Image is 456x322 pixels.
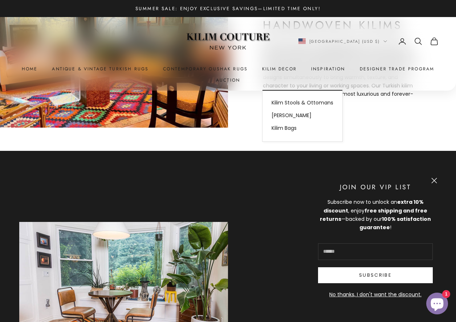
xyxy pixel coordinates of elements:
a: Contemporary Oushak Rugs [163,65,248,73]
button: Subscribe [318,267,433,283]
span: [GEOGRAPHIC_DATA] (USD $) [309,38,380,45]
p: Join Our VIP List [318,182,433,192]
a: Inspiration [311,65,345,73]
a: Kilim Bags [262,122,342,135]
a: Antique & Vintage Turkish Rugs [52,65,148,73]
strong: free shipping and free returns [320,207,427,223]
p: Summer Sale: Enjoy Exclusive Savings—Limited Time Only! [135,5,321,12]
newsletter-popup: Newsletter popup [306,170,444,310]
strong: 100% satisfaction guarantee [359,215,431,231]
a: [PERSON_NAME] [262,109,342,122]
button: Change country or currency [298,38,387,45]
button: No thanks, I don't want the discount. [318,290,433,299]
a: Kilim Stools & Ottomans [262,96,342,109]
a: Designer Trade Program [360,65,435,73]
inbox-online-store-chat: Shopify online store chat [424,293,450,316]
img: Logo of Kilim Couture New York [183,24,273,59]
nav: Primary navigation [17,65,439,84]
summary: Kilim Decor [262,65,297,73]
a: Auction [216,77,240,84]
nav: Secondary navigation [298,37,439,46]
div: Subscribe now to unlock an , enjoy —backed by our ! [318,198,433,231]
a: Home [22,65,38,73]
img: United States [298,38,306,44]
